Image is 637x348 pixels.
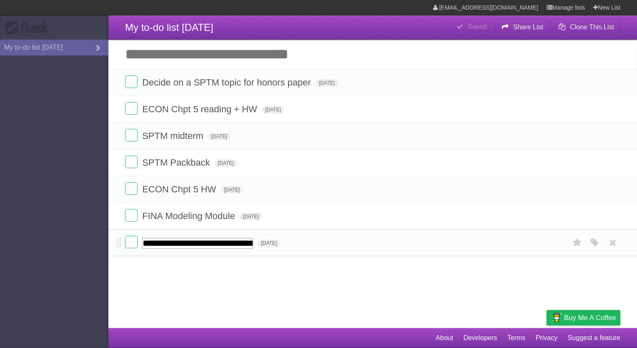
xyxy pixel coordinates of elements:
[436,330,453,346] a: About
[125,129,138,141] label: Done
[513,23,543,30] b: Share List
[570,23,614,30] b: Clone This List
[507,330,526,346] a: Terms
[564,310,616,325] span: Buy me a coffee
[468,23,487,30] b: Saved
[568,330,620,346] a: Suggest a feature
[221,186,243,194] span: [DATE]
[495,20,550,35] button: Share List
[547,310,620,325] a: Buy me a coffee
[125,209,138,222] label: Done
[463,330,497,346] a: Developers
[125,76,138,88] label: Done
[142,211,237,221] span: FINA Modeling Module
[552,20,620,35] button: Clone This List
[262,106,284,113] span: [DATE]
[142,157,212,168] span: SPTM Packback
[258,240,280,247] span: [DATE]
[215,159,237,167] span: [DATE]
[125,22,213,33] span: My to-do list [DATE]
[240,213,262,220] span: [DATE]
[551,310,562,325] img: Buy me a coffee
[125,156,138,168] label: Done
[142,131,206,141] span: SPTM midterm
[125,182,138,195] label: Done
[316,79,338,87] span: [DATE]
[142,184,218,194] span: ECON Chpt 5 HW
[142,104,259,114] span: ECON Chpt 5 reading + HW
[125,102,138,115] label: Done
[125,236,138,248] label: Done
[4,20,54,35] div: Flask
[569,236,585,250] label: Star task
[536,330,557,346] a: Privacy
[142,77,313,88] span: Decide on a SPTM topic for honors paper
[208,133,231,140] span: [DATE]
